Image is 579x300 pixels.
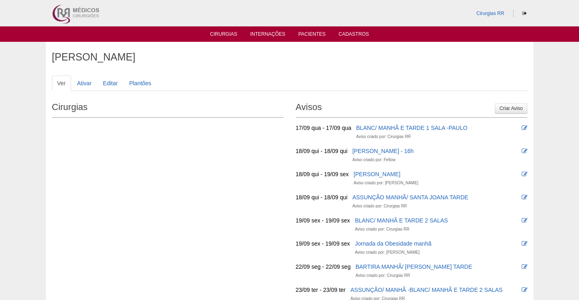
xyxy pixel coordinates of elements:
[352,202,407,210] div: Aviso criado por: Cirurgias RR
[522,264,527,270] i: Editar
[356,125,468,131] a: BLANC/ MANHÃ E TARDE 1 SALA -PAULO
[356,133,411,141] div: Aviso criado por: Cirurgias RR
[72,76,97,91] a: Ativar
[522,11,527,16] i: Sair
[522,241,527,246] i: Editar
[522,218,527,223] i: Editar
[355,225,409,233] div: Aviso criado por: Cirurgias RR
[296,193,348,201] div: 18/09 qui - 18/09 qui
[98,76,123,91] a: Editar
[296,170,349,178] div: 18/09 qui - 19/09 sex
[296,286,346,294] div: 23/09 ter - 23/09 ter
[296,124,351,132] div: 17/09 qua - 17/09 qua
[522,125,527,131] i: Editar
[210,31,237,39] a: Cirurgias
[355,248,419,257] div: Aviso criado por: [PERSON_NAME]
[353,179,418,187] div: Aviso criado por: [PERSON_NAME]
[522,194,527,200] i: Editar
[352,148,414,154] a: [PERSON_NAME] - 16h
[522,171,527,177] i: Editar
[296,216,350,224] div: 19/09 sex - 19/09 sex
[52,99,284,118] h2: Cirurgias
[298,31,325,39] a: Pacientes
[353,171,400,177] a: [PERSON_NAME]
[495,103,527,114] a: Criar Aviso
[250,31,286,39] a: Internações
[296,240,350,248] div: 19/09 sex - 19/09 sex
[124,76,156,91] a: Plantões
[296,263,351,271] div: 22/09 seg - 22/09 seg
[52,52,527,62] h1: [PERSON_NAME]
[352,194,468,201] a: ASSUNÇÃO MANHÃ/ SANTA JOANA TARDE
[296,147,348,155] div: 18/09 qui - 18/09 qui
[476,11,504,16] a: Cirurgias RR
[338,31,369,39] a: Cadastros
[356,263,472,270] a: BARTIRA MANHÃ/ [PERSON_NAME] TARDE
[350,287,502,293] a: ASSUNÇÃO/ MANHÃ -BLANC/ MANHÃ E TARDE 2 SALAS
[355,217,448,224] a: BLANC/ MANHÃ E TARDE 2 SALAS
[296,99,527,118] h2: Avisos
[522,148,527,154] i: Editar
[352,156,395,164] div: Aviso criado por: Fellow
[52,76,71,91] a: Ver
[356,272,410,280] div: Aviso criado por: Cirurgias RR
[522,287,527,293] i: Editar
[355,240,431,247] a: Jornada da Obesidade manhã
